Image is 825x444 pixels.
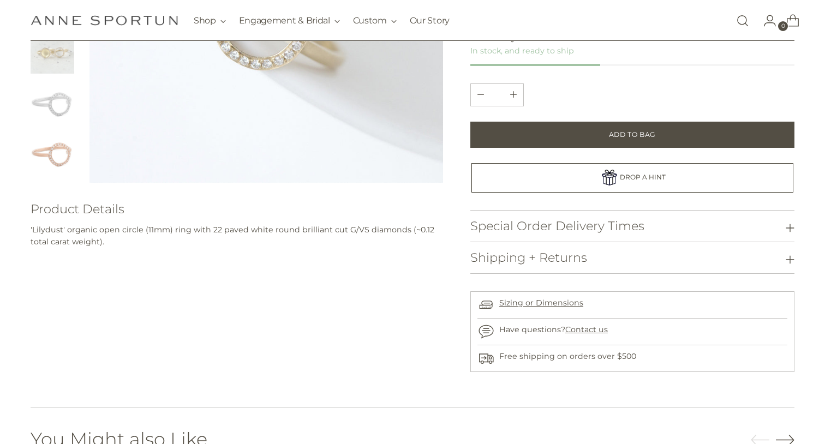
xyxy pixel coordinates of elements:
[755,10,776,32] a: Go to the account page
[470,46,574,56] span: In stock, and ready to ship
[778,21,788,31] span: 0
[31,224,443,248] p: 'Lilydust' organic open circle (11mm) ring with 22 paved white round brilliant cut G/VS diamonds ...
[31,130,74,174] button: Change image to image 7
[31,30,74,74] button: Change image to image 5
[620,173,666,181] span: DROP A HINT
[499,298,583,308] a: Sizing or Dimensions
[484,84,510,106] input: Product quantity
[239,9,340,33] button: Engagement & Bridal
[410,9,450,33] a: Our Story
[778,10,799,32] a: Open cart modal
[31,15,178,26] a: Anne Sportun Fine Jewellery
[504,84,523,106] button: Subtract product quantity
[499,351,636,362] p: Free shipping on orders over $500
[194,9,226,33] button: Shop
[31,202,443,216] h3: Product Details
[470,122,794,148] button: Add to Bag
[353,9,397,33] button: Custom
[470,219,644,233] h3: Special Order Delivery Times
[471,84,491,106] button: Add product quantity
[609,130,656,140] span: Add to Bag
[471,163,793,193] a: DROP A HINT
[565,325,608,334] a: Contact us
[31,30,74,74] img: Open Pave Diamond 'Lilydust' Ring - Anne Sportun Fine Jewellery
[470,251,587,265] h3: Shipping + Returns
[470,242,794,273] button: Shipping + Returns
[470,211,794,242] button: Special Order Delivery Times
[732,10,754,32] a: Open search modal
[31,80,74,124] button: Change image to image 6
[499,324,608,335] p: Have questions?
